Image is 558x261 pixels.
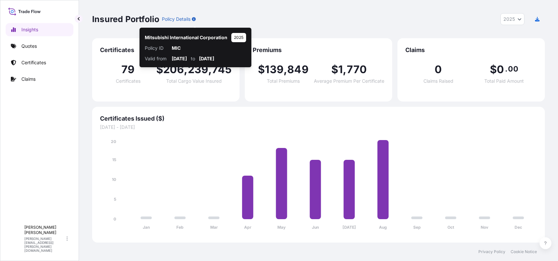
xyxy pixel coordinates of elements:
p: Policy Details [162,16,190,22]
span: 849 [287,64,309,75]
span: 206 [163,64,184,75]
span: [DATE] - [DATE] [100,124,537,130]
tspan: 10 [112,177,116,182]
span: 239 [188,64,209,75]
span: Total Paid Amount [484,79,524,83]
a: Certificates [6,56,73,69]
span: Certificates [116,79,140,83]
p: Quotes [21,43,37,49]
tspan: Aug [379,225,387,230]
tspan: Apr [244,225,251,230]
span: Average Premium Per Certificate [314,79,384,83]
tspan: 20 [111,139,116,144]
span: $ [258,64,265,75]
tspan: May [277,225,286,230]
tspan: Jun [312,225,319,230]
span: . [505,66,507,72]
span: J [13,235,17,242]
button: Year Selector [500,13,524,25]
tspan: 5 [114,197,116,202]
span: $ [331,64,338,75]
a: Claims [6,72,73,86]
span: Claims [405,46,537,54]
span: 770 [347,64,367,75]
span: 79 [121,64,135,75]
span: Total Premiums [267,79,300,83]
span: , [343,64,346,75]
p: [PERSON_NAME][EMAIL_ADDRESS][PERSON_NAME][DOMAIN_NAME] [24,237,65,252]
tspan: Jan [143,225,150,230]
p: MIC [172,45,246,51]
tspan: [DATE] [342,225,356,230]
tspan: Sep [413,225,421,230]
a: Privacy Policy [478,249,505,254]
p: Claims [21,76,36,82]
p: 2025 [231,33,246,42]
p: Certificates [21,59,46,66]
p: Insights [21,26,38,33]
span: , [208,64,212,75]
p: [PERSON_NAME] [PERSON_NAME] [24,225,65,235]
span: $ [490,64,497,75]
span: 0 [497,64,504,75]
span: 1 [338,64,343,75]
tspan: Oct [447,225,454,230]
tspan: Nov [481,225,489,230]
span: Certificates Issued ($) [100,115,537,123]
p: Policy ID [145,45,168,51]
tspan: 0 [114,217,116,221]
span: $ [156,64,163,75]
span: Claims Raised [423,79,453,83]
a: Insights [6,23,73,36]
span: 0 [435,64,442,75]
tspan: Feb [176,225,184,230]
span: 00 [508,66,518,72]
a: Quotes [6,40,73,53]
p: Insured Portfolio [92,14,159,24]
p: Valid from [145,55,168,62]
tspan: Mar [210,225,218,230]
span: 2025 [503,16,515,22]
span: 745 [212,64,232,75]
tspan: Dec [515,225,522,230]
span: Total Cargo Value Insured [166,79,222,83]
p: Mitsubishi International Corporation [145,34,227,41]
p: [DATE] [172,55,187,62]
tspan: 15 [112,157,116,162]
p: to [191,55,195,62]
span: Certificates [100,46,232,54]
span: Premiums [253,46,384,54]
span: , [184,64,188,75]
a: Cookie Notice [511,249,537,254]
span: , [284,64,287,75]
p: [DATE] [199,55,214,62]
span: 139 [265,64,284,75]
